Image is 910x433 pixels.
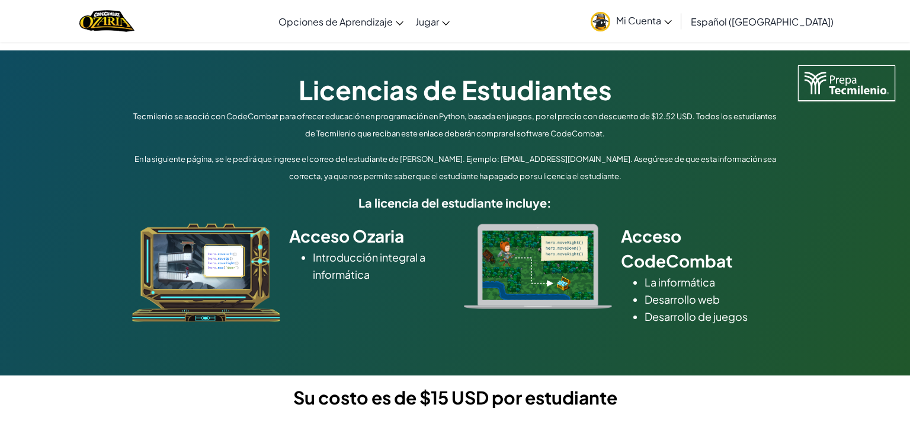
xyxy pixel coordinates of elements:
li: Desarrollo de juegos [645,308,778,325]
span: Español ([GEOGRAPHIC_DATA]) [691,15,834,28]
h5: La licencia del estudiante incluye: [129,193,781,212]
a: Opciones de Aprendizaje [273,5,409,37]
li: Desarrollo web [645,291,778,308]
span: Mi Cuenta [616,14,672,27]
img: avatar [591,12,610,31]
img: Home [79,9,134,33]
img: type_real_code.png [464,224,612,309]
h2: Acceso CodeCombat [621,224,778,273]
p: Tecmilenio se asoció con CodeCombat para ofrecer educación en programación en Python, basada en j... [129,108,781,142]
h1: Licencias de Estudiantes [129,71,781,108]
img: Tecmilenio logo [798,65,895,101]
a: Jugar [409,5,456,37]
a: Ozaria by CodeCombat logo [79,9,134,33]
span: Opciones de Aprendizaje [278,15,393,28]
a: Mi Cuenta [585,2,678,40]
li: La informática [645,273,778,291]
li: Introducción integral a informática [313,249,446,283]
h2: Acceso Ozaria [289,224,446,249]
a: Español ([GEOGRAPHIC_DATA]) [685,5,839,37]
img: ozaria_acodus.png [132,224,280,322]
p: En la siguiente página, se le pedirá que ingrese el correo del estudiante de [PERSON_NAME]. Ejemp... [129,151,781,185]
span: Jugar [415,15,439,28]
